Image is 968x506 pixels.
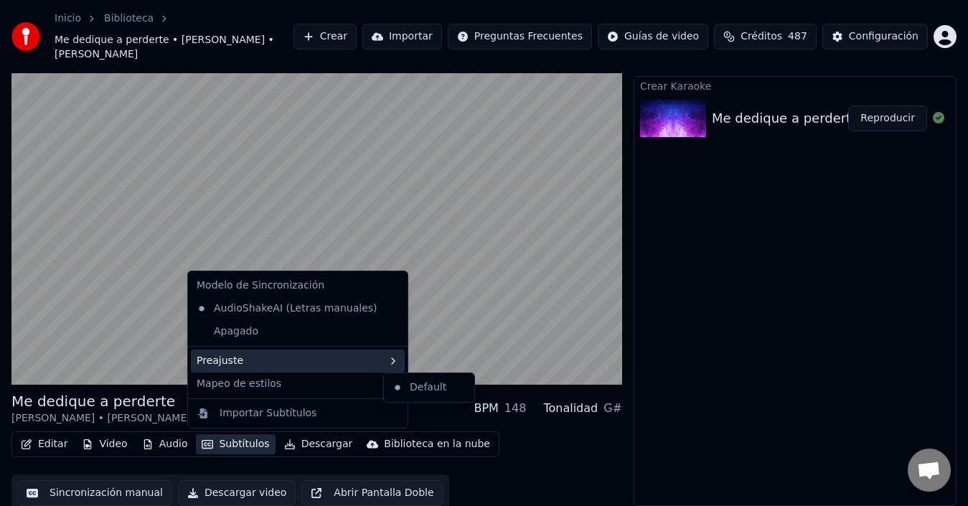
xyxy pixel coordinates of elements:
button: Video [76,434,133,454]
div: Configuración [849,29,918,44]
div: G# [603,400,622,417]
span: Créditos [741,29,782,44]
button: Editar [15,434,73,454]
button: Crear [293,24,357,50]
div: Apagado [191,320,405,343]
button: Descargar video [178,480,296,506]
button: Preguntas Frecuentes [448,24,592,50]
img: youka [11,22,40,51]
nav: breadcrumb [55,11,293,62]
div: Modelo de Sincronización [191,274,405,297]
button: Créditos487 [714,24,817,50]
button: Sincronización manual [17,480,172,506]
button: Audio [136,434,194,454]
div: [PERSON_NAME] • [PERSON_NAME] [11,411,191,426]
div: 148 [504,400,527,417]
div: Default [387,376,471,399]
div: Mapeo de estilos [191,373,405,395]
div: Preajuste [191,350,405,373]
span: 487 [788,29,807,44]
button: Descargar [278,434,359,454]
div: Chat abierto [908,449,951,492]
button: Configuración [822,24,928,50]
div: AudioShakeAI (Letras manuales) [191,297,383,320]
button: Importar [362,24,442,50]
button: Subtítulos [196,434,275,454]
button: Abrir Pantalla Doble [301,480,443,506]
div: Crear Karaoke [634,77,956,94]
div: Biblioteca en la nube [384,437,490,451]
a: Inicio [55,11,81,26]
a: Biblioteca [104,11,154,26]
button: Reproducir [848,106,927,131]
div: BPM [474,400,498,417]
div: Tonalidad [543,400,598,417]
div: Me dedique a perderte [11,391,191,411]
span: Me dedique a perderte • [PERSON_NAME] • [PERSON_NAME] [55,33,293,62]
div: Importar Subtítulos [220,406,316,421]
button: Guías de video [598,24,708,50]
